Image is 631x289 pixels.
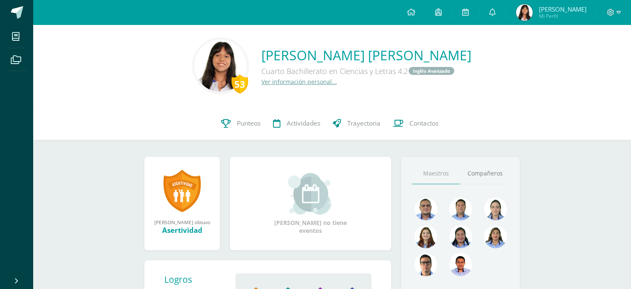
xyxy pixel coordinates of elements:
a: Punteos [215,107,267,140]
div: [PERSON_NAME] obtuvo [153,219,212,225]
img: 72fdff6db23ea16c182e3ba03ce826f1.png [484,225,507,248]
span: Punteos [237,119,261,128]
div: Logros [164,274,229,285]
img: d2fdf3693dd00a9e803e76c53cf3db08.png [195,40,246,92]
img: 375aecfb130304131abdbe7791f44736.png [484,198,507,220]
img: event_small.png [288,173,333,215]
span: Actividades [287,119,320,128]
img: a9adc8cf25576a4c2f86dfb46b4b811b.png [516,4,533,21]
img: 2ac039123ac5bd71a02663c3aa063ac8.png [449,198,472,220]
a: Ver información personal... [261,78,337,86]
a: Compañeros [460,163,509,184]
div: Cuarto Bachillerato en Ciencias y Letras 4.2 [261,64,471,78]
span: [PERSON_NAME] [539,5,587,13]
img: a9adb280a5deb02de052525b0213cdb9.png [414,225,437,248]
img: b3275fa016b95109afc471d3b448d7ac.png [414,253,437,276]
div: 53 [231,74,248,94]
a: Actividades [267,107,326,140]
img: 4a7f7f1a360f3d8e2a3425f4c4febaf9.png [449,225,472,248]
img: cc0c97458428ff7fb5cd31c6f23e5075.png [449,253,472,276]
div: [PERSON_NAME] no tiene eventos [269,173,352,235]
a: [PERSON_NAME] [PERSON_NAME] [261,46,471,64]
a: Inglés Avanzado [409,67,454,75]
span: Trayectoria [347,119,380,128]
a: Maestros [412,163,460,184]
a: Trayectoria [326,107,387,140]
span: Mi Perfil [539,12,587,20]
img: 99962f3fa423c9b8099341731b303440.png [414,198,437,220]
div: Asertividad [153,225,212,235]
span: Contactos [409,119,439,128]
a: Contactos [387,107,445,140]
